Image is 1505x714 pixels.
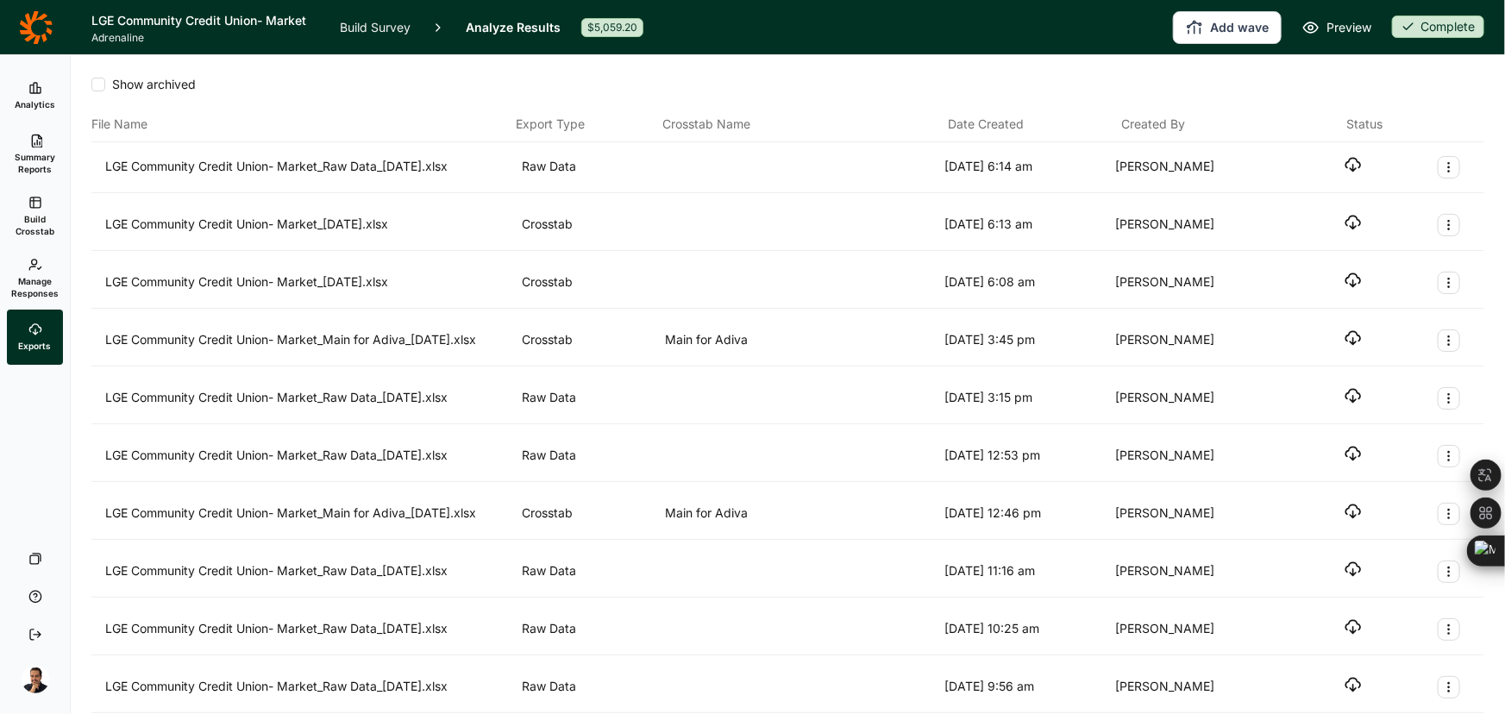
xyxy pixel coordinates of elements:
[1438,156,1460,178] button: Export Actions
[522,445,658,467] div: Raw Data
[945,445,1109,467] div: [DATE] 12:53 pm
[1438,214,1460,236] button: Export Actions
[945,156,1109,178] div: [DATE] 6:14 am
[522,272,658,294] div: Crosstab
[522,156,658,178] div: Raw Data
[105,76,196,93] span: Show archived
[1345,156,1362,173] button: Download file
[1438,272,1460,294] button: Export Actions
[1438,503,1460,525] button: Export Actions
[22,666,49,693] img: amg06m4ozjtcyqqhuw5b.png
[105,156,515,178] div: LGE Community Credit Union- Market_Raw Data_[DATE].xlsx
[948,114,1115,135] div: Date Created
[517,114,656,135] div: Export Type
[945,329,1109,352] div: [DATE] 3:45 pm
[14,213,56,237] span: Build Crosstab
[945,561,1109,583] div: [DATE] 11:16 am
[1438,329,1460,352] button: Export Actions
[1116,445,1280,467] div: [PERSON_NAME]
[1345,561,1362,578] button: Download file
[945,214,1109,236] div: [DATE] 6:13 am
[1116,676,1280,698] div: [PERSON_NAME]
[105,445,515,467] div: LGE Community Credit Union- Market_Raw Data_[DATE].xlsx
[1438,561,1460,583] button: Export Actions
[105,214,515,236] div: LGE Community Credit Union- Market_[DATE].xlsx
[7,247,63,310] a: Manage Responses
[1345,503,1362,520] button: Download file
[1326,17,1371,38] span: Preview
[1345,445,1362,462] button: Download file
[105,676,515,698] div: LGE Community Credit Union- Market_Raw Data_[DATE].xlsx
[1347,114,1383,135] div: Status
[945,676,1109,698] div: [DATE] 9:56 am
[1302,17,1371,38] a: Preview
[1116,503,1280,525] div: [PERSON_NAME]
[1116,387,1280,410] div: [PERSON_NAME]
[522,387,658,410] div: Raw Data
[19,340,52,352] span: Exports
[665,503,938,525] div: Main for Adiva
[522,329,658,352] div: Crosstab
[11,275,59,299] span: Manage Responses
[1116,618,1280,641] div: [PERSON_NAME]
[522,214,658,236] div: Crosstab
[1116,214,1280,236] div: [PERSON_NAME]
[1392,16,1484,40] button: Complete
[105,618,515,641] div: LGE Community Credit Union- Market_Raw Data_[DATE].xlsx
[7,185,63,247] a: Build Crosstab
[1345,329,1362,347] button: Download file
[105,272,515,294] div: LGE Community Credit Union- Market_[DATE].xlsx
[1345,676,1362,693] button: Download file
[7,123,63,185] a: Summary Reports
[1438,445,1460,467] button: Export Actions
[522,561,658,583] div: Raw Data
[1392,16,1484,38] div: Complete
[1345,214,1362,231] button: Download file
[945,618,1109,641] div: [DATE] 10:25 am
[945,387,1109,410] div: [DATE] 3:15 pm
[1116,329,1280,352] div: [PERSON_NAME]
[91,31,319,45] span: Adrenaline
[105,503,515,525] div: LGE Community Credit Union- Market_Main for Adiva_[DATE].xlsx
[522,618,658,641] div: Raw Data
[1173,11,1282,44] button: Add wave
[662,114,941,135] div: Crosstab Name
[522,503,658,525] div: Crosstab
[1345,387,1362,404] button: Download file
[1122,114,1289,135] div: Created By
[1438,387,1460,410] button: Export Actions
[1116,561,1280,583] div: [PERSON_NAME]
[1345,618,1362,636] button: Download file
[1438,676,1460,698] button: Export Actions
[1116,272,1280,294] div: [PERSON_NAME]
[1116,156,1280,178] div: [PERSON_NAME]
[105,387,515,410] div: LGE Community Credit Union- Market_Raw Data_[DATE].xlsx
[1345,272,1362,289] button: Download file
[665,329,938,352] div: Main for Adiva
[15,98,55,110] span: Analytics
[1438,618,1460,641] button: Export Actions
[581,18,643,37] div: $5,059.20
[91,114,510,135] div: File Name
[7,68,63,123] a: Analytics
[945,503,1109,525] div: [DATE] 12:46 pm
[14,151,56,175] span: Summary Reports
[945,272,1109,294] div: [DATE] 6:08 am
[91,10,319,31] h1: LGE Community Credit Union- Market
[105,329,515,352] div: LGE Community Credit Union- Market_Main for Adiva_[DATE].xlsx
[7,310,63,365] a: Exports
[105,561,515,583] div: LGE Community Credit Union- Market_Raw Data_[DATE].xlsx
[522,676,658,698] div: Raw Data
